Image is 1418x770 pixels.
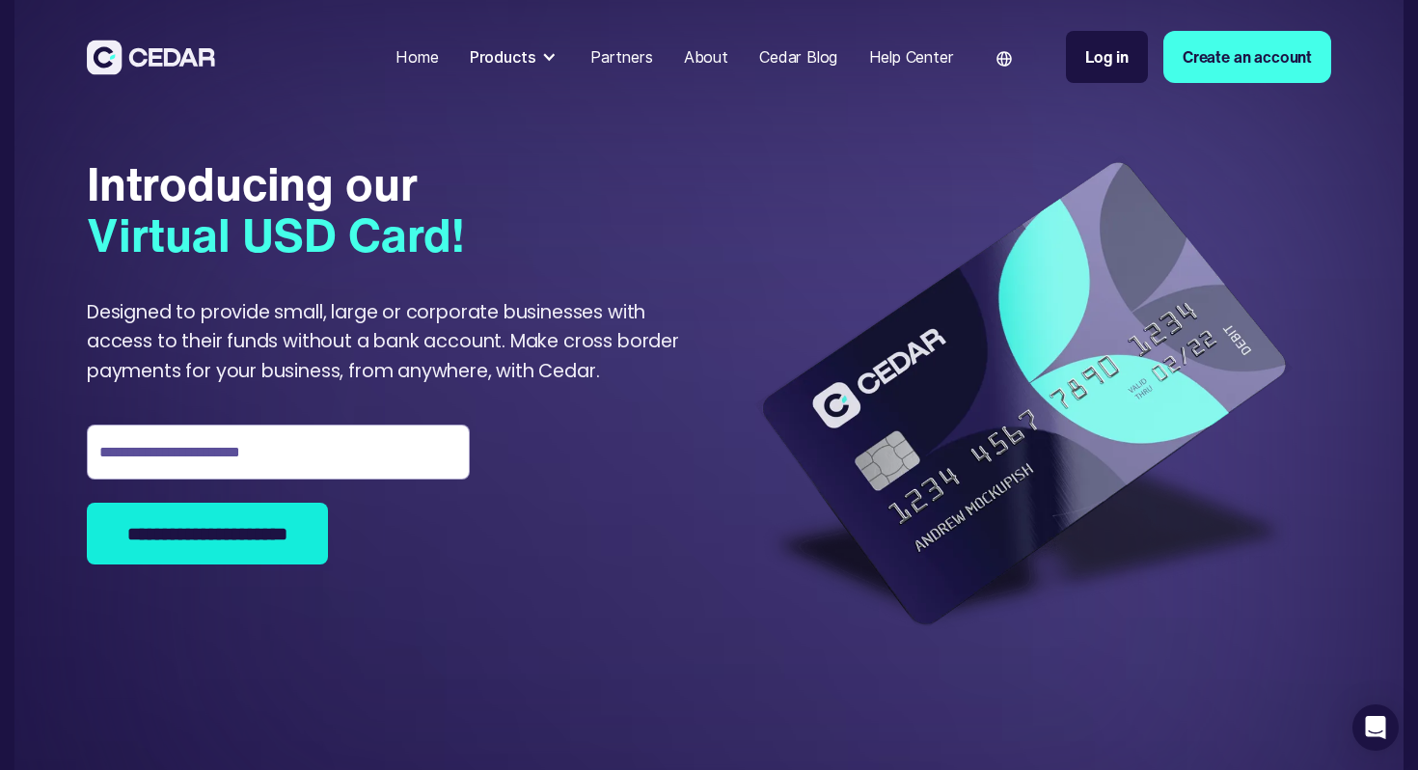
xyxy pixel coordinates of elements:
a: Home [388,36,446,78]
a: Help Center [861,36,962,78]
div: About [684,45,728,69]
div: Designed to provide small, large or corporate businesses with access to their funds without a ban... [87,298,701,386]
div: Products [462,38,567,76]
div: Log in [1085,45,1129,69]
a: About [676,36,736,78]
a: Create an account [1163,31,1331,83]
img: world icon [996,51,1012,67]
a: Log in [1066,31,1148,83]
a: Partners [583,36,661,78]
div: Cedar Blog [759,45,837,69]
div: Open Intercom Messenger [1352,704,1399,751]
div: Introducing our [87,157,465,260]
span: Virtual USD Card! [87,200,465,268]
form: Join the waiting list [87,425,470,564]
a: Cedar Blog [751,36,845,78]
div: Products [470,45,536,69]
div: Home [395,45,438,69]
div: Partners [590,45,653,69]
div: Help Center [869,45,954,69]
